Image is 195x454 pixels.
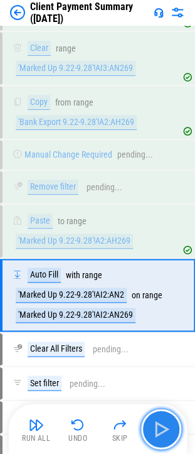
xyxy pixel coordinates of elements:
[154,8,164,18] img: Support
[93,345,129,354] div: pending...
[29,417,44,432] img: Run All
[55,98,71,107] div: from
[28,376,61,391] div: Set filter
[66,271,80,280] div: with
[28,342,85,357] div: Clear All Filters
[24,150,112,159] div: Manual Change Required
[28,95,50,110] div: Copy
[82,271,102,280] div: range
[16,115,137,130] div: 'Bank Export 9.22-9.28'!A2:AH269
[132,291,140,300] div: on
[16,61,135,76] div: 'Marked Up 9.22-9.28'!AI3:AN269
[16,234,133,249] div: 'Marked Up 9.22-9.28'!A2:AH269
[73,98,93,107] div: range
[28,213,53,229] div: Paste
[16,308,135,323] div: 'Marked Up 9.22-9.28'!AI2:AN269
[100,414,140,444] button: Skip
[70,379,105,388] div: pending...
[28,41,51,56] div: Clear
[58,414,98,444] button: Undo
[56,44,76,53] div: range
[112,417,127,432] img: Skip
[87,183,122,192] div: pending...
[58,217,65,226] div: to
[70,417,85,432] img: Undo
[16,288,127,303] div: 'Marked Up 9.22-9.28'!AI2:AN2
[10,5,25,20] img: Back
[28,268,61,283] div: Auto Fill
[68,434,87,441] div: Undo
[117,150,153,159] div: pending...
[16,414,56,444] button: Run All
[28,180,78,195] div: Remove filter
[66,217,87,226] div: range
[151,419,171,439] img: Main button
[22,434,50,441] div: Run All
[170,5,185,20] img: Settings menu
[112,434,128,441] div: Skip
[142,291,162,300] div: range
[30,1,149,24] div: Client Payment Summary ([DATE])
